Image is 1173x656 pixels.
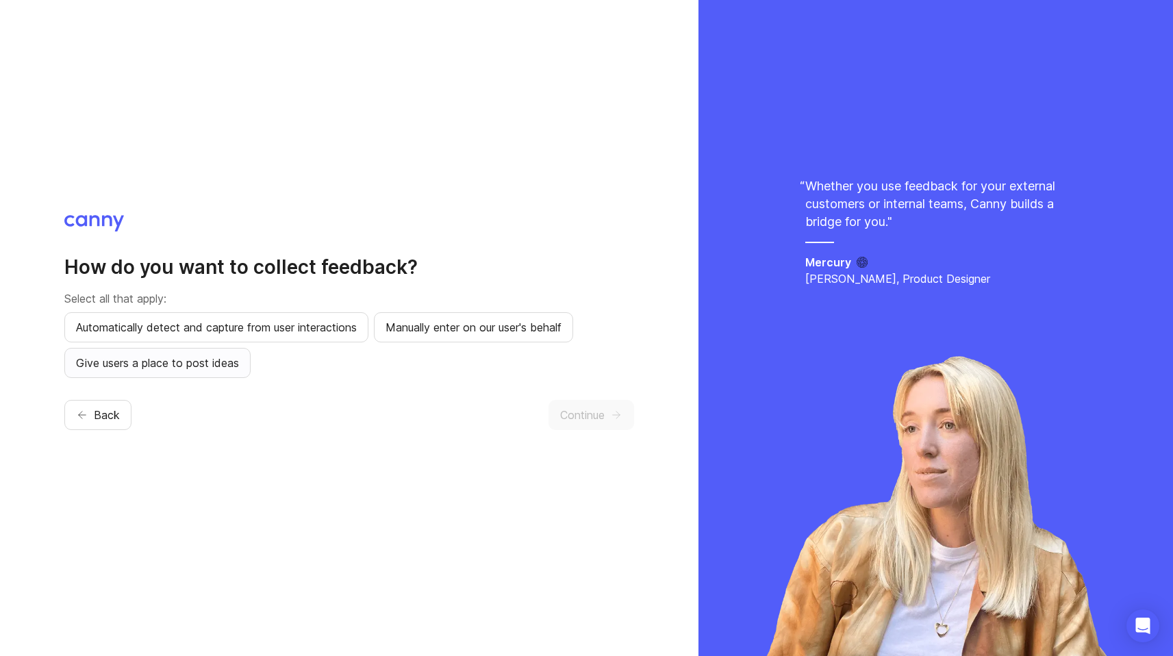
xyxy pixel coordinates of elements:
img: ida-a4f6ad510ca8190a479017bfc31a2025.webp [763,355,1109,656]
img: Canny logo [64,215,124,231]
button: Manually enter on our user's behalf [374,312,573,342]
h5: Mercury [805,254,851,270]
span: Automatically detect and capture from user interactions [76,319,357,336]
span: Back [94,407,120,423]
span: Give users a place to post ideas [76,355,239,371]
button: Give users a place to post ideas [64,348,251,378]
span: Manually enter on our user's behalf [386,319,562,336]
h2: How do you want to collect feedback? [64,255,634,279]
img: Mercury logo [857,257,868,268]
button: Continue [548,400,634,430]
button: Automatically detect and capture from user interactions [64,312,368,342]
p: Whether you use feedback for your external customers or internal teams, Canny builds a bridge for... [805,177,1065,231]
p: [PERSON_NAME], Product Designer [805,270,1065,287]
span: Continue [560,407,605,423]
p: Select all that apply: [64,290,634,307]
button: Back [64,400,131,430]
div: Open Intercom Messenger [1126,609,1159,642]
